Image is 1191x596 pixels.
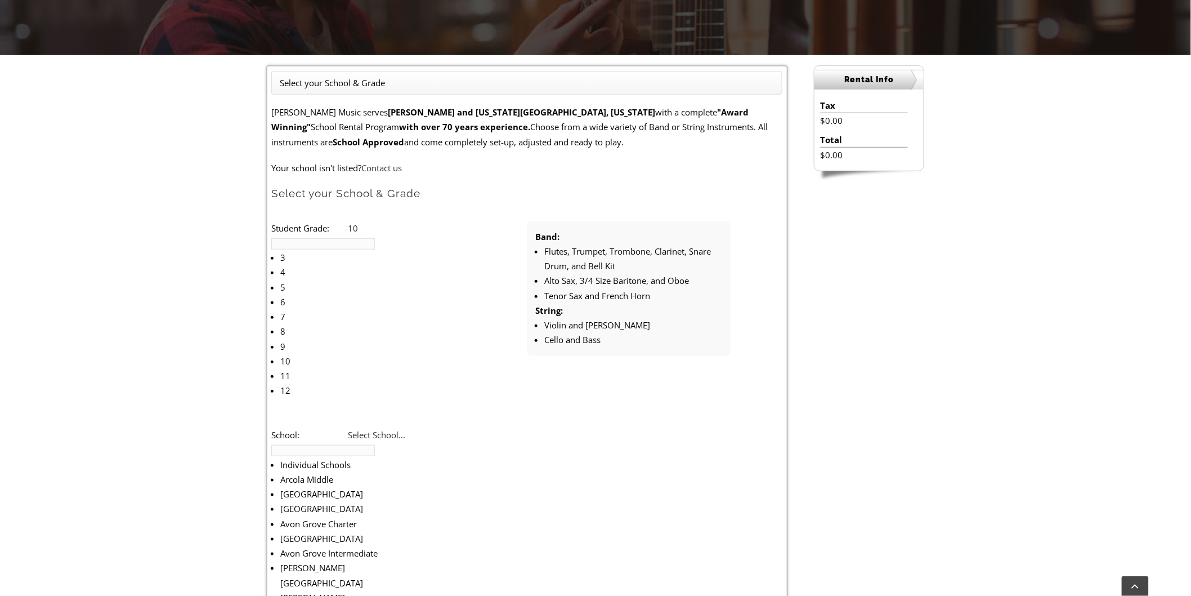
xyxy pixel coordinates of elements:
[280,487,408,501] li: [GEOGRAPHIC_DATA]
[280,531,408,546] li: [GEOGRAPHIC_DATA]
[544,332,723,347] li: Cello and Bass
[271,428,348,442] label: School:
[280,457,408,472] li: Individual Schools
[544,318,723,332] li: Violin and [PERSON_NAME]
[820,132,907,148] li: Total
[348,429,406,441] span: Select School...
[280,383,405,398] li: 12
[814,70,924,90] h2: Rental Info
[820,113,907,128] li: $0.00
[280,265,405,279] li: 4
[280,368,405,383] li: 11
[280,546,408,561] li: Avon Grove Intermediate
[280,295,405,309] li: 6
[544,244,723,274] li: Flutes, Trumpet, Trombone, Clarinet, Snare Drum, and Bell Kit
[271,161,782,175] p: Your school isn't listed?
[361,162,402,174] a: Contact us
[814,171,924,181] img: sidebar-footer.png
[271,186,782,201] h2: Select your School & Grade
[280,517,408,531] li: Avon Grove Charter
[280,354,405,368] li: 10
[820,98,907,113] li: Tax
[388,106,655,118] strong: [PERSON_NAME] and [US_STATE][GEOGRAPHIC_DATA], [US_STATE]
[535,305,563,316] strong: String:
[280,280,405,295] li: 5
[544,288,723,303] li: Tenor Sax and French Horn
[280,75,385,90] li: Select your School & Grade
[535,231,559,242] strong: Band:
[271,105,782,149] p: [PERSON_NAME] Music serves with a complete School Rental Program Choose from a wide variety of Ba...
[544,273,723,288] li: Alto Sax, 3/4 Size Baritone, and Oboe
[280,309,405,324] li: 7
[280,501,408,516] li: [GEOGRAPHIC_DATA]
[280,472,408,487] li: Arcola Middle
[399,121,530,132] strong: with over 70 years experience.
[280,339,405,354] li: 9
[333,136,404,148] strong: School Approved
[271,221,348,235] label: Student Grade:
[280,250,405,265] li: 3
[280,561,408,590] li: [PERSON_NAME][GEOGRAPHIC_DATA]
[280,324,405,339] li: 8
[820,148,907,162] li: $0.00
[348,223,359,234] span: 10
